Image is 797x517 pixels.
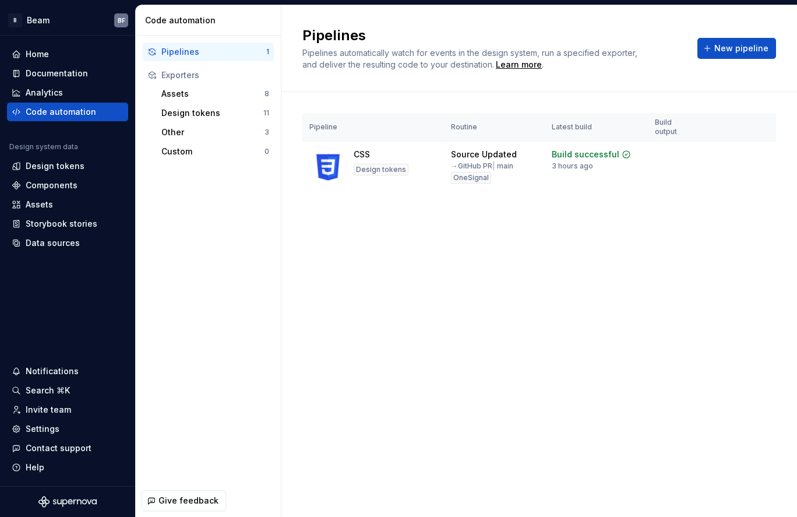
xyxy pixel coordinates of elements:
[26,365,79,377] div: Notifications
[7,45,128,64] a: Home
[265,89,269,99] div: 8
[142,490,226,511] button: Give feedback
[157,104,274,122] button: Design tokens11
[26,87,63,99] div: Analytics
[265,128,269,137] div: 3
[38,496,97,508] svg: Supernova Logo
[7,381,128,400] button: Search ⌘K
[8,13,22,27] div: B
[161,46,266,58] div: Pipelines
[451,172,491,184] div: OneSignal
[7,64,128,83] a: Documentation
[157,123,274,142] button: Other3
[27,15,50,26] div: Beam
[266,47,269,57] div: 1
[7,400,128,419] a: Invite team
[26,442,91,454] div: Contact support
[494,61,544,69] span: .
[2,8,133,33] button: BBeamBF
[7,214,128,233] a: Storybook stories
[354,149,370,160] div: CSS
[7,458,128,477] button: Help
[7,362,128,381] button: Notifications
[302,113,444,142] th: Pipeline
[302,26,683,45] h2: Pipelines
[26,218,97,230] div: Storybook stories
[451,149,517,160] div: Source Updated
[7,157,128,175] a: Design tokens
[265,147,269,156] div: 0
[7,176,128,195] a: Components
[26,199,53,210] div: Assets
[157,85,274,103] button: Assets8
[26,106,96,118] div: Code automation
[7,83,128,102] a: Analytics
[302,48,640,69] span: Pipelines automatically watch for events in the design system, run a specified exporter, and deli...
[161,107,263,119] div: Design tokens
[552,149,619,160] div: Build successful
[26,237,80,249] div: Data sources
[697,38,776,59] button: New pipeline
[26,385,70,396] div: Search ⌘K
[26,462,44,473] div: Help
[444,113,545,142] th: Routine
[7,195,128,214] a: Assets
[451,161,513,171] div: → GitHub PR main
[26,48,49,60] div: Home
[7,234,128,252] a: Data sources
[552,161,593,171] div: 3 hours ago
[545,113,648,142] th: Latest build
[161,126,265,138] div: Other
[26,180,77,191] div: Components
[648,113,696,142] th: Build output
[26,404,71,416] div: Invite team
[7,103,128,121] a: Code automation
[161,146,265,157] div: Custom
[9,142,78,152] div: Design system data
[143,43,274,61] button: Pipelines1
[118,16,125,25] div: BF
[157,142,274,161] button: Custom0
[26,160,84,172] div: Design tokens
[714,43,768,54] span: New pipeline
[158,495,218,507] span: Give feedback
[7,420,128,438] a: Settings
[354,164,408,175] div: Design tokens
[263,108,269,118] div: 11
[7,439,128,458] button: Contact support
[496,59,542,71] a: Learn more
[161,69,269,81] div: Exporters
[161,88,265,100] div: Assets
[492,161,495,170] span: |
[26,423,59,435] div: Settings
[26,68,88,79] div: Documentation
[145,15,276,26] div: Code automation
